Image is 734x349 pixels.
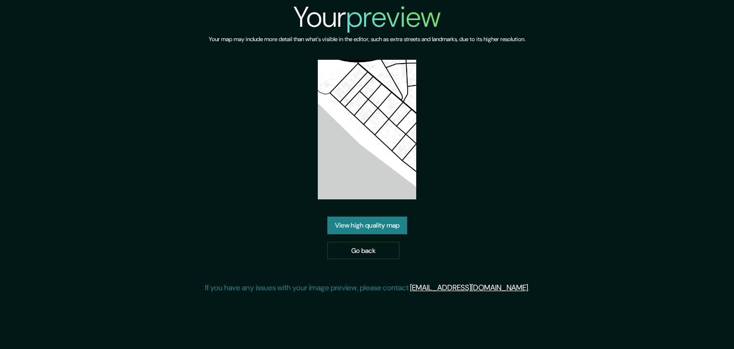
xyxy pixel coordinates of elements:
a: [EMAIL_ADDRESS][DOMAIN_NAME] [410,283,528,293]
p: If you have any issues with your image preview, please contact . [205,282,529,294]
h6: Your map may include more detail than what's visible in the editor, such as extra streets and lan... [209,34,525,44]
a: View high quality map [327,217,407,234]
a: Go back [327,242,399,260]
img: created-map-preview [318,60,417,199]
